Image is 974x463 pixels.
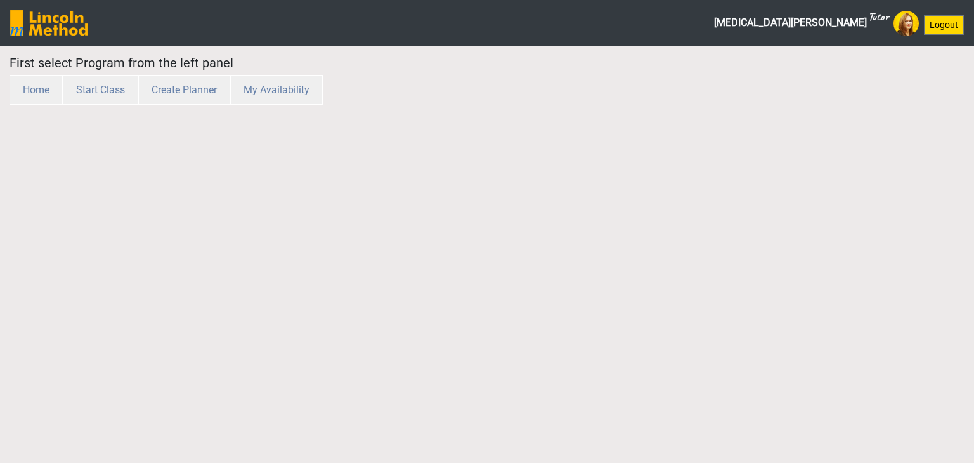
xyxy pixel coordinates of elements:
h5: First select Program from the left panel [10,55,721,70]
button: Home [10,75,63,105]
sup: Tutor [868,10,888,23]
img: SGY6awQAAAABJRU5ErkJggg== [10,10,88,36]
button: My Availability [230,75,323,105]
img: Avatar [893,11,919,36]
a: Home [10,84,63,96]
span: [MEDICAL_DATA][PERSON_NAME] [714,10,888,36]
button: Logout [924,15,964,35]
a: My Availability [230,84,323,96]
a: Start Class [63,84,138,96]
a: Create Planner [138,84,230,96]
button: Create Planner [138,75,230,105]
button: Start Class [63,75,138,105]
